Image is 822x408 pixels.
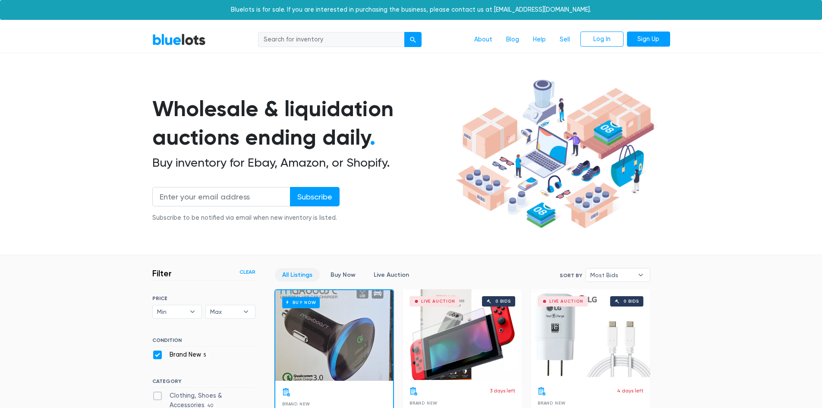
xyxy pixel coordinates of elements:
a: Live Auction 0 bids [531,289,650,380]
a: Clear [239,268,255,276]
a: BlueLots [152,33,206,46]
img: hero-ee84e7d0318cb26816c560f6b4441b76977f77a177738b4e94f68c95b2b83dbb.png [453,76,657,233]
h2: Buy inventory for Ebay, Amazon, or Shopify. [152,155,453,170]
div: Live Auction [549,299,583,304]
input: Enter your email address [152,187,290,206]
input: Subscribe [290,187,340,206]
span: Brand New [538,401,566,405]
div: Live Auction [421,299,455,304]
label: Sort By [560,272,582,279]
div: Subscribe to be notified via email when new inventory is listed. [152,213,340,223]
h1: Wholesale & liquidation auctions ending daily [152,95,453,152]
span: Max [210,305,239,318]
h6: Buy Now [282,297,320,308]
span: Brand New [282,402,310,406]
p: 3 days left [490,387,515,395]
h6: PRICE [152,295,255,301]
span: 5 [201,352,209,359]
span: Most Bids [590,269,633,281]
input: Search for inventory [258,32,405,47]
p: 4 days left [617,387,643,395]
div: 0 bids [624,299,639,304]
span: . [370,124,375,150]
a: Sign Up [627,32,670,47]
a: Help [526,32,553,48]
a: Sell [553,32,577,48]
a: Blog [499,32,526,48]
a: Live Auction 0 bids [403,289,522,380]
a: About [467,32,499,48]
h6: CATEGORY [152,378,255,388]
b: ▾ [237,305,255,318]
a: Buy Now [323,268,363,281]
div: 0 bids [495,299,511,304]
a: All Listings [275,268,320,281]
h3: Filter [152,268,172,278]
span: Min [157,305,186,318]
a: Buy Now [275,290,393,381]
label: Brand New [152,350,209,360]
span: Brand New [409,401,438,405]
h6: CONDITION [152,337,255,347]
a: Live Auction [366,268,416,281]
b: ▾ [632,269,650,281]
b: ▾ [183,305,202,318]
a: Log In [580,32,624,47]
